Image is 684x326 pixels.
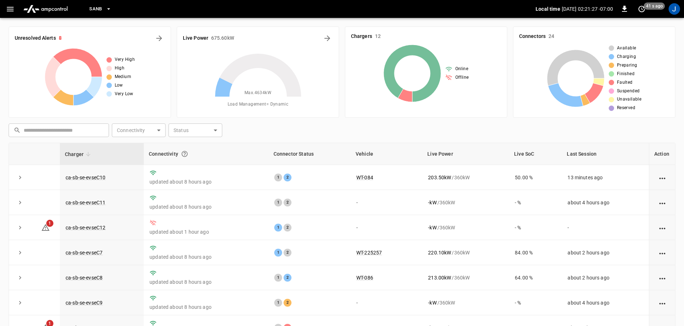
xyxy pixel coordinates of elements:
[228,101,289,108] span: Load Management = Dynamic
[617,62,637,69] span: Preparing
[509,190,562,215] td: - %
[115,91,133,98] span: Very Low
[284,174,291,181] div: 2
[617,79,633,86] span: Faulted
[20,2,71,16] img: ampcontrol.io logo
[509,165,562,190] td: 50.00 %
[428,224,436,231] p: - kW
[66,225,105,230] a: ca-sb-se-evseC12
[428,199,503,206] div: / 360 kW
[41,224,50,230] a: 1
[274,249,282,257] div: 1
[66,250,103,256] a: ca-sb-se-evseC7
[284,274,291,282] div: 2
[149,228,263,235] p: updated about 1 hour ago
[658,274,667,281] div: action cell options
[66,200,105,205] a: ca-sb-se-evseC11
[15,247,25,258] button: expand row
[115,56,135,63] span: Very High
[636,3,647,15] button: set refresh interval
[455,74,469,81] span: Offline
[509,215,562,240] td: - %
[274,224,282,232] div: 1
[149,303,263,311] p: updated about 8 hours ago
[428,299,503,306] div: / 360 kW
[617,104,635,112] span: Reserved
[375,33,381,40] h6: 12
[669,3,680,15] div: profile-icon
[178,147,191,160] button: Connection between the charger and our software.
[617,53,636,60] span: Charging
[149,147,263,160] div: Connectivity
[322,33,333,44] button: Energy Overview
[658,224,667,231] div: action cell options
[562,165,649,190] td: 13 minutes ago
[562,240,649,265] td: about 2 hours ago
[519,33,546,40] h6: Connectors
[356,275,373,281] a: WT-086
[617,88,640,95] span: Suspended
[284,224,291,232] div: 2
[428,174,503,181] div: / 360 kW
[153,33,165,44] button: All Alerts
[356,175,373,180] a: WT-084
[244,89,271,97] span: Max. 4634 kW
[274,274,282,282] div: 1
[428,274,451,281] p: 213.00 kW
[562,290,649,315] td: about 4 hours ago
[149,278,263,286] p: updated about 8 hours ago
[617,45,636,52] span: Available
[548,33,554,40] h6: 24
[351,290,422,315] td: -
[356,250,382,256] a: WT-225257
[658,199,667,206] div: action cell options
[617,96,641,103] span: Unavailable
[509,240,562,265] td: 84.00 %
[562,190,649,215] td: about 4 hours ago
[66,275,103,281] a: ca-sb-se-evseC8
[658,249,667,256] div: action cell options
[284,199,291,206] div: 2
[509,265,562,290] td: 64.00 %
[284,299,291,307] div: 2
[274,299,282,307] div: 1
[428,249,451,256] p: 220.10 kW
[509,143,562,165] th: Live SoC
[562,265,649,290] td: about 2 hours ago
[284,249,291,257] div: 2
[428,224,503,231] div: / 360 kW
[66,300,103,306] a: ca-sb-se-evseC9
[269,143,351,165] th: Connector Status
[536,5,560,13] p: Local time
[422,143,509,165] th: Live Power
[15,222,25,233] button: expand row
[149,178,263,185] p: updated about 8 hours ago
[562,5,613,13] p: [DATE] 02:21:27 -07:00
[428,249,503,256] div: / 360 kW
[562,143,649,165] th: Last Session
[15,34,56,42] h6: Unresolved Alerts
[649,143,675,165] th: Action
[351,215,422,240] td: -
[115,65,125,72] span: High
[351,143,422,165] th: Vehicle
[211,34,234,42] h6: 675.60 kW
[115,73,131,81] span: Medium
[115,82,123,89] span: Low
[86,2,114,16] button: SanB
[455,65,468,73] span: Online
[658,174,667,181] div: action cell options
[65,150,93,159] span: Charger
[149,203,263,210] p: updated about 8 hours ago
[428,199,436,206] p: - kW
[274,199,282,206] div: 1
[15,272,25,283] button: expand row
[15,197,25,208] button: expand row
[562,215,649,240] td: -
[428,274,503,281] div: / 360 kW
[617,70,635,78] span: Finished
[149,253,263,261] p: updated about 8 hours ago
[183,34,208,42] h6: Live Power
[15,172,25,183] button: expand row
[15,297,25,308] button: expand row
